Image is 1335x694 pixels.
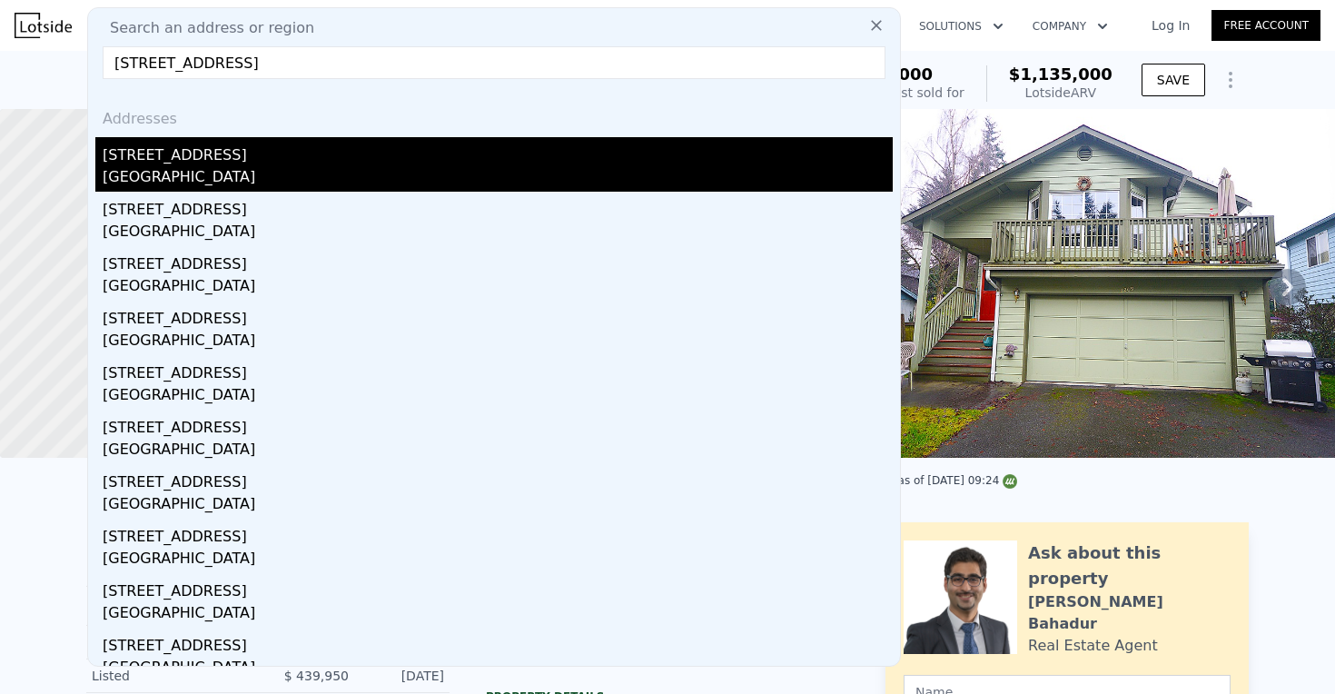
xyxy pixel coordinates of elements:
[103,384,893,410] div: [GEOGRAPHIC_DATA]
[1130,16,1211,35] a: Log In
[86,530,450,548] div: LISTING & SALE HISTORY
[284,669,349,683] span: $ 439,950
[1028,591,1231,635] div: [PERSON_NAME] Bahadur
[1142,64,1205,96] button: SAVE
[103,602,893,628] div: [GEOGRAPHIC_DATA]
[103,628,893,657] div: [STREET_ADDRESS]
[1028,540,1231,591] div: Ask about this property
[103,246,893,275] div: [STREET_ADDRESS]
[1009,84,1112,102] div: Lotside ARV
[103,493,893,519] div: [GEOGRAPHIC_DATA]
[103,192,893,221] div: [STREET_ADDRESS]
[905,10,1018,43] button: Solutions
[103,657,893,682] div: [GEOGRAPHIC_DATA]
[92,667,253,685] div: Listed
[103,275,893,301] div: [GEOGRAPHIC_DATA]
[1009,64,1112,84] span: $1,135,000
[95,94,893,137] div: Addresses
[103,410,893,439] div: [STREET_ADDRESS]
[15,13,72,38] img: Lotside
[103,439,893,464] div: [GEOGRAPHIC_DATA]
[103,137,893,166] div: [STREET_ADDRESS]
[1028,635,1158,657] div: Real Estate Agent
[103,46,885,79] input: Enter an address, city, region, neighborhood or zip code
[103,573,893,602] div: [STREET_ADDRESS]
[95,17,314,39] span: Search an address or region
[103,548,893,573] div: [GEOGRAPHIC_DATA]
[363,667,444,685] div: [DATE]
[103,301,893,330] div: [STREET_ADDRESS]
[103,355,893,384] div: [STREET_ADDRESS]
[103,166,893,192] div: [GEOGRAPHIC_DATA]
[1003,474,1017,489] img: NWMLS Logo
[816,84,964,102] div: Off Market, last sold for
[103,330,893,355] div: [GEOGRAPHIC_DATA]
[86,65,525,91] div: [STREET_ADDRESS] , [GEOGRAPHIC_DATA] , WA 98125
[103,464,893,493] div: [STREET_ADDRESS]
[1212,62,1249,98] button: Show Options
[1211,10,1320,41] a: Free Account
[1018,10,1122,43] button: Company
[103,519,893,548] div: [STREET_ADDRESS]
[103,221,893,246] div: [GEOGRAPHIC_DATA]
